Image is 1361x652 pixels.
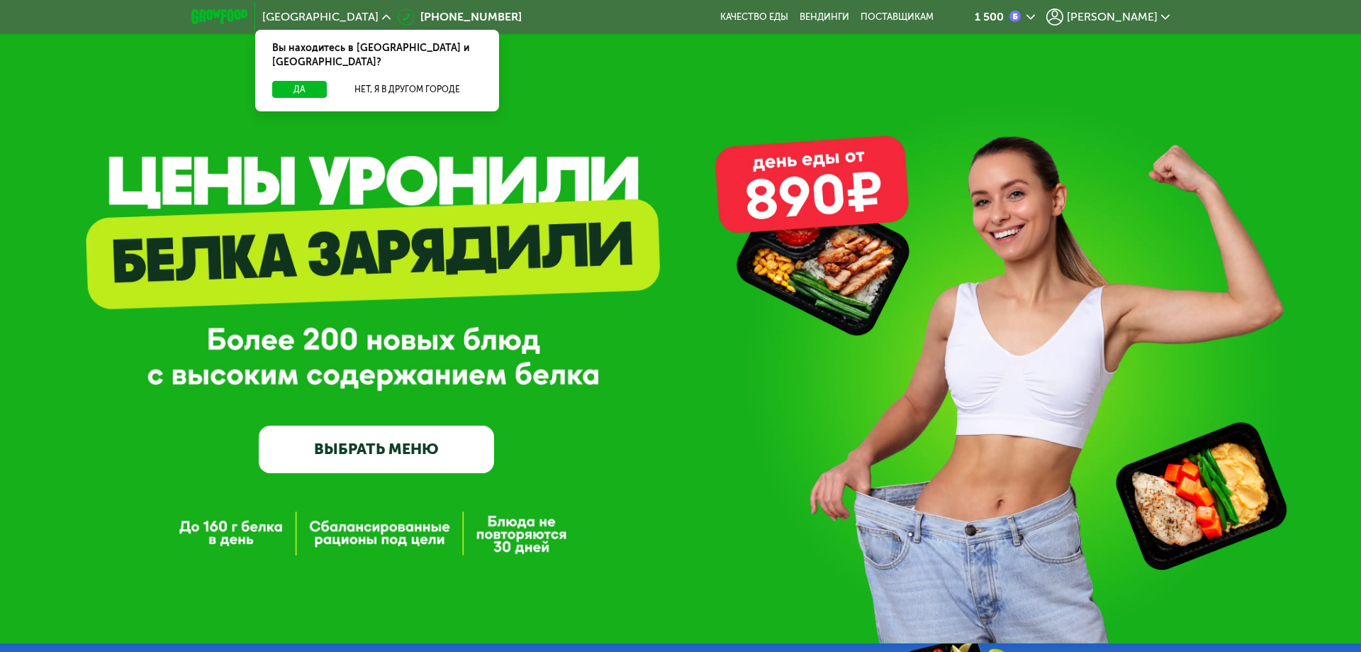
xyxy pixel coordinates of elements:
button: Да [272,81,327,98]
button: Нет, я в другом городе [332,81,482,98]
span: [GEOGRAPHIC_DATA] [262,11,379,23]
a: Качество еды [720,11,788,23]
a: [PHONE_NUMBER] [398,9,522,26]
div: Вы находитесь в [GEOGRAPHIC_DATA] и [GEOGRAPHIC_DATA]? [255,30,499,81]
div: поставщикам [861,11,934,23]
div: 1 500 [975,11,1004,23]
a: ВЫБРАТЬ МЕНЮ [259,426,494,473]
a: Вендинги [800,11,849,23]
span: [PERSON_NAME] [1067,11,1158,23]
